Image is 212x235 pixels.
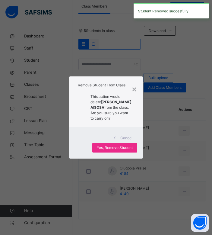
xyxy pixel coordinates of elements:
[131,82,137,95] div: ×
[191,214,209,232] button: Open asap
[78,82,134,88] h1: Remove Student From Class
[97,145,133,150] span: Yes, Remove Student
[120,135,132,141] span: Cancel
[134,3,209,18] div: Student Removed succesfully
[90,100,131,110] strong: [PERSON_NAME] AISOSA
[90,94,131,121] p: This action would delete from the class. Are you sure you want to carry on?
